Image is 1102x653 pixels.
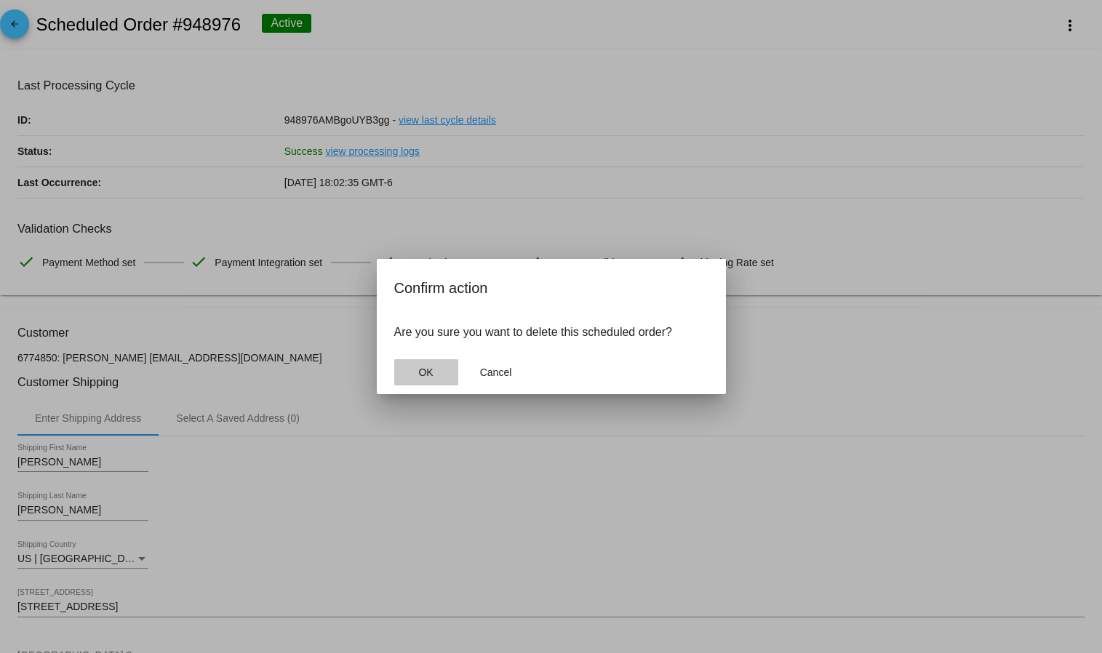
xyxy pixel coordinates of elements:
[394,276,708,300] h2: Confirm action
[394,326,708,339] p: Are you sure you want to delete this scheduled order?
[418,366,433,378] span: OK
[480,366,512,378] span: Cancel
[394,359,458,385] button: Close dialog
[464,359,528,385] button: Close dialog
